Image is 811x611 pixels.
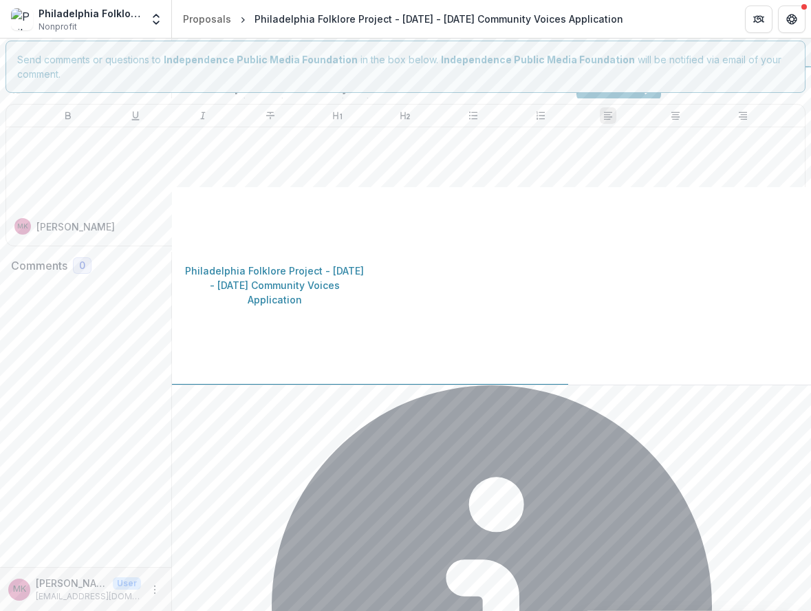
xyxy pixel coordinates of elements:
[778,6,805,33] button: Get Help
[532,107,549,124] button: Ordered List
[147,6,166,33] button: Open entity switcher
[36,219,115,234] p: [PERSON_NAME]
[39,6,141,21] div: Philadelphia Folklore Project
[183,264,366,307] p: Philadelphia Folklore Project - [DATE] - [DATE] Community Voices Application
[667,107,684,124] button: Align Center
[164,54,358,65] strong: Independence Public Media Foundation
[329,107,346,124] button: Heading 1
[255,12,623,26] div: Philadelphia Folklore Project - [DATE] - [DATE] Community Voices Application
[17,223,28,230] div: Mia Kang
[11,8,33,30] img: Philadelphia Folklore Project
[11,285,800,299] p: No comments yet
[79,260,85,272] span: 0
[195,107,211,124] button: Italicize
[397,107,413,124] button: Heading 2
[745,6,772,33] button: Partners
[600,107,616,124] button: Align Left
[441,54,635,65] strong: Independence Public Media Foundation
[11,259,67,272] h2: Comments
[127,107,144,124] button: Underline
[60,107,76,124] button: Bold
[465,107,482,124] button: Bullet List
[262,107,279,124] button: Strike
[6,41,805,93] div: Send comments or questions to in the box below. will be notified via email of your comment.
[735,107,751,124] button: Align Right
[39,21,77,33] span: Nonprofit
[177,9,629,29] nav: breadcrumb
[183,12,231,26] div: Proposals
